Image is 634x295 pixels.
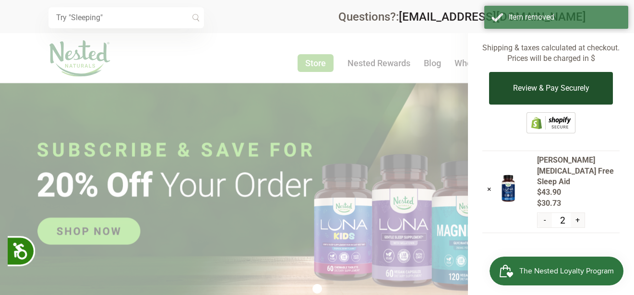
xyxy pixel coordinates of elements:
[490,257,624,285] iframe: Button to open loyalty program pop-up
[338,11,586,23] div: Questions?:
[487,185,491,194] a: ×
[571,213,585,227] button: +
[508,13,621,22] div: Item removed
[48,7,204,28] input: Try "Sleeping"
[526,112,575,133] img: Shopify secure badge
[555,23,584,34] span: $30.73
[537,198,620,209] span: $30.73
[537,187,620,228] span: $43.90
[496,173,520,204] img: LUNA Melatonin Free Sleep Aid - USA
[489,72,612,105] button: Review & Pay Securely
[538,213,551,227] button: -
[399,10,586,24] a: [EMAIL_ADDRESS][DOMAIN_NAME]
[482,43,620,64] p: Shipping & taxes calculated at checkout. Prices will be charged in $
[537,155,620,187] span: [PERSON_NAME] [MEDICAL_DATA] Free Sleep Aid
[526,126,575,135] a: This online store is secured by Shopify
